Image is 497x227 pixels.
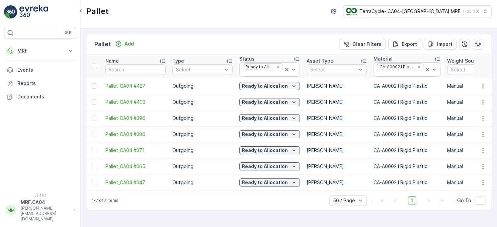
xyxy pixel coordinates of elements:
button: Ready to Allocation [239,82,300,90]
button: Ready to Allocation [239,130,300,138]
a: Pallet_CA04 #427 [105,83,166,89]
button: Add [112,40,137,48]
p: [PERSON_NAME][EMAIL_ADDRESS][DOMAIN_NAME] [21,206,70,222]
button: TerraCycle- CA04-[GEOGRAPHIC_DATA] MRF(-05:00) [343,5,492,17]
p: Weight Source [447,58,481,64]
button: Import [424,39,457,50]
td: CA-A0002 I Rigid Plastic [370,78,444,94]
a: Pallet_CA04 #396 [105,115,166,122]
td: Outgoing [169,126,236,142]
p: Type [172,58,184,64]
button: Export [388,39,421,50]
div: Toggle Row Selected [92,83,97,89]
p: 1-7 of 7 items [92,198,118,203]
td: [PERSON_NAME] [303,174,370,191]
img: logo_light-DOdMpM7g.png [19,5,48,19]
p: Reports [17,80,74,87]
p: Import [437,41,452,48]
span: v 1.48.1 [4,194,76,198]
div: Toggle Row Selected [92,132,97,137]
p: Documents [17,93,74,100]
p: Ready to Allocation [242,179,288,186]
p: MRF [17,48,63,54]
div: Remove CA-A0002 I Rigid Plastic [415,64,423,70]
p: Add [125,41,134,47]
p: Ready to Allocation [242,99,288,105]
td: CA-A0002 I Rigid Plastic [370,110,444,126]
p: ( -05:00 ) [463,9,479,14]
input: Search [105,64,166,75]
td: Outgoing [169,78,236,94]
p: Material [374,56,393,62]
td: Outgoing [169,110,236,126]
td: [PERSON_NAME] [303,158,370,174]
p: Pallet [94,40,111,49]
td: [PERSON_NAME] [303,78,370,94]
td: Outgoing [169,174,236,191]
p: Select [310,66,356,73]
p: Ready to Allocation [242,131,288,138]
p: Select [451,66,497,73]
p: Pallet [86,6,109,17]
p: Ready to Allocation [242,83,288,89]
button: MRF [4,44,76,58]
td: [PERSON_NAME] [303,142,370,158]
a: Pallet_CA04 #347 [105,179,166,186]
img: logo [4,5,17,19]
button: Clear Filters [339,39,386,50]
button: Ready to Allocation [239,114,300,122]
div: Ready to Allocation [243,64,274,70]
a: Pallet_CA04 #406 [105,99,166,105]
p: Ready to Allocation [242,163,288,170]
div: Toggle Row Selected [92,116,97,121]
a: Pallet_CA04 #386 [105,131,166,138]
a: Events [4,63,76,77]
a: Pallet_CA04 #371 [105,147,166,154]
span: Go To [457,197,471,204]
button: MMMRF.CA04[PERSON_NAME][EMAIL_ADDRESS][DOMAIN_NAME] [4,199,76,222]
p: Ready to Allocation [242,147,288,154]
div: Toggle Row Selected [92,164,97,169]
p: Export [402,41,417,48]
button: Ready to Allocation [239,178,300,186]
p: Clear Filters [352,41,382,48]
td: CA-A0002 I Rigid Plastic [370,94,444,110]
td: [PERSON_NAME] [303,126,370,142]
p: TerraCycle- CA04-[GEOGRAPHIC_DATA] MRF [359,8,461,15]
p: Events [17,67,74,73]
div: Remove Ready to Allocation [274,64,282,70]
a: Documents [4,90,76,103]
td: Outgoing [169,158,236,174]
td: CA-A0002 I Rigid Plastic [370,126,444,142]
button: Ready to Allocation [239,162,300,170]
td: Outgoing [169,94,236,110]
td: CA-A0002 I Rigid Plastic [370,174,444,191]
div: CA-A0002 I Rigid Plastic [378,64,415,70]
p: Ready to Allocation [242,115,288,122]
p: Asset Type [307,58,333,64]
button: Ready to Allocation [239,98,300,106]
img: TC_8rdWMmT_gp9TRR3.png [346,8,357,15]
p: MRF.CA04 [21,199,70,206]
a: Pallet_CA04 #365 [105,163,166,170]
div: Toggle Row Selected [92,148,97,153]
p: Name [105,58,119,64]
td: CA-A0002 I Rigid Plastic [370,142,444,158]
span: 1 [408,196,416,205]
td: CA-A0002 I Rigid Plastic [370,158,444,174]
div: Toggle Row Selected [92,180,97,185]
div: MM [6,205,16,216]
td: Outgoing [169,142,236,158]
td: [PERSON_NAME] [303,110,370,126]
div: Toggle Row Selected [92,99,97,105]
button: Ready to Allocation [239,146,300,154]
p: ⌘B [65,30,72,35]
p: Select [176,66,222,73]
